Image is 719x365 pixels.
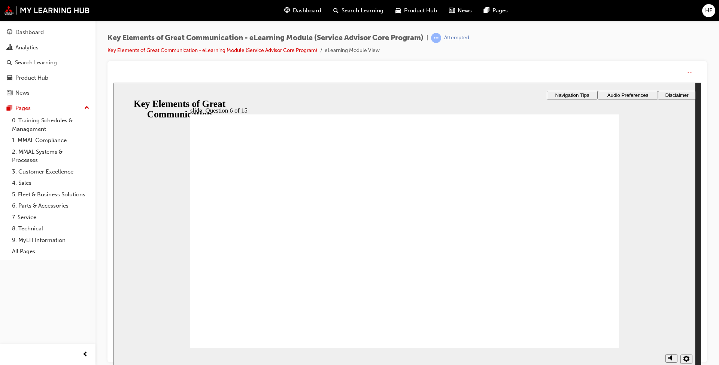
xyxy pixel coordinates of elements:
span: learningRecordVerb_ATTEMPT-icon [431,33,441,43]
a: Product Hub [3,71,92,85]
div: Search Learning [15,58,57,67]
div: Attempted [444,34,469,42]
span: pages-icon [484,6,489,15]
a: 4. Sales [9,177,92,189]
button: volume [552,272,564,280]
button: settings [567,272,579,281]
span: | [427,34,428,42]
a: 3. Customer Excellence [9,166,92,178]
span: guage-icon [7,29,12,36]
a: Key Elements of Great Communication - eLearning Module (Service Advisor Core Program) [107,47,317,53]
button: DashboardAnalyticsSearch LearningProduct HubNews [3,24,92,101]
span: HF [705,6,712,15]
a: Dashboard [3,25,92,39]
span: Key Elements of Great Communication - eLearning Module (Service Advisor Core Program) [107,34,424,42]
div: News [15,89,30,97]
div: Pages [15,104,31,113]
span: Pages [492,6,508,15]
a: 1. MMAL Compliance [9,135,92,146]
a: guage-iconDashboard [278,3,327,18]
button: Disclaimer [544,8,582,17]
a: News [3,86,92,100]
button: Pages [3,101,92,115]
a: 5. Fleet & Business Solutions [9,189,92,200]
a: Search Learning [3,56,92,70]
span: search-icon [7,59,12,66]
span: car-icon [7,75,12,82]
span: chart-icon [7,45,12,51]
span: Dashboard [293,6,321,15]
label: Zoom to fit [567,281,582,303]
a: 0. Training Schedules & Management [9,115,92,135]
a: news-iconNews [443,3,478,18]
span: News [458,6,472,15]
span: news-icon [7,90,12,96]
button: HF [702,4,715,17]
a: 6. Parts & Accessories [9,200,92,212]
a: search-iconSearch Learning [327,3,389,18]
a: 8. Technical [9,223,92,234]
span: Search Learning [342,6,383,15]
div: Dashboard [15,28,44,37]
button: Audio Preferences [484,8,544,17]
a: All Pages [9,246,92,257]
a: Analytics [3,41,92,55]
span: search-icon [333,6,339,15]
span: news-icon [449,6,455,15]
span: up-icon [84,103,90,113]
a: 9. MyLH Information [9,234,92,246]
span: Navigation Tips [442,10,476,15]
div: Analytics [15,43,39,52]
span: prev-icon [82,350,88,359]
span: pages-icon [7,105,12,112]
span: car-icon [395,6,401,15]
img: mmal [4,6,90,15]
div: Product Hub [15,74,48,82]
span: guage-icon [284,6,290,15]
a: car-iconProduct Hub [389,3,443,18]
li: eLearning Module View [325,46,380,55]
input: volume [553,281,601,287]
span: Disclaimer [552,10,575,15]
button: Navigation Tips [433,8,484,17]
span: Audio Preferences [494,10,535,15]
span: Product Hub [404,6,437,15]
div: misc controls [548,265,578,289]
a: 7. Service [9,212,92,223]
a: 2. MMAL Systems & Processes [9,146,92,166]
a: pages-iconPages [478,3,514,18]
